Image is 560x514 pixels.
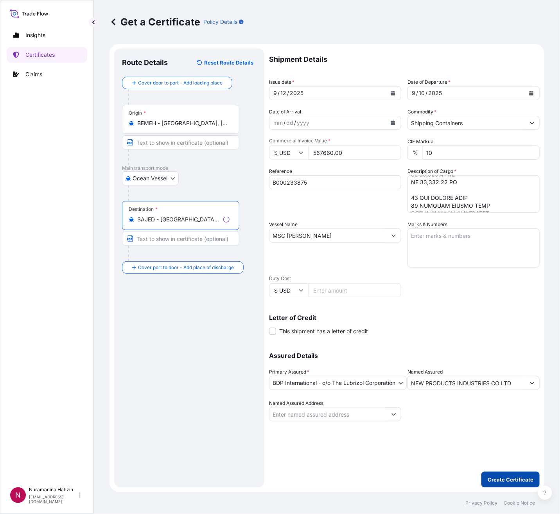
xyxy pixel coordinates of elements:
span: Ocean Vessel [133,174,167,182]
input: Enter booking reference [269,175,401,189]
button: Calendar [525,87,538,99]
div: Origin [129,110,146,116]
input: Enter amount [308,283,401,297]
p: Reset Route Details [204,59,253,66]
div: Destination [129,206,158,212]
p: Policy Details [203,18,237,26]
button: Cover door to port - Add loading place [122,77,232,89]
span: This shipment has a letter of credit [279,327,368,335]
button: Cover port to door - Add place of discharge [122,261,244,274]
button: Show suggestions [525,116,539,130]
a: Certificates [7,47,87,63]
button: BDP International - c/o The Lubrizol Corporation [269,376,407,390]
div: Loading [223,216,230,223]
button: Select transport [122,171,179,185]
p: Nuramanina Hafizin [29,487,77,493]
div: % [407,146,423,160]
p: Assured Details [269,352,540,359]
p: Insights [25,31,45,39]
div: / [416,88,418,98]
span: Date of Departure [407,78,451,86]
div: day, [280,88,287,98]
label: Named Assured Address [269,399,323,407]
input: Text to appear on certificate [122,232,239,246]
span: Cover port to door - Add place of discharge [138,264,234,271]
input: Origin [137,119,230,127]
input: Enter percentage between 0 and 24% [423,146,540,160]
div: day, [285,118,294,128]
p: Certificates [25,51,55,59]
span: Commercial Invoice Value [269,138,401,144]
label: Reference [269,167,292,175]
div: / [284,118,285,128]
label: Named Assured [407,368,443,376]
label: Description of Cargo [407,167,456,175]
span: Date of Arrival [269,108,301,116]
button: Show suggestions [387,228,401,243]
label: Commodity [407,108,436,116]
p: Shipment Details [269,49,540,70]
button: Show suggestions [387,407,401,421]
p: Main transport mode [122,165,257,171]
input: Type to search commodity [408,116,525,130]
input: Type to search vessel name or IMO [269,228,387,243]
p: [EMAIL_ADDRESS][DOMAIN_NAME] [29,494,77,504]
div: / [425,88,427,98]
label: Marks & Numbers [407,221,447,228]
div: day, [418,88,425,98]
div: month, [273,118,284,128]
input: Destination [137,216,220,223]
span: Primary Assured [269,368,309,376]
button: Show suggestions [525,376,539,390]
p: Route Details [122,58,168,67]
p: Create Certificate [488,476,533,483]
div: year, [427,88,443,98]
span: Duty Cost [269,275,401,282]
a: Claims [7,66,87,82]
a: Privacy Policy [465,500,497,506]
span: Cover door to port - Add loading place [138,79,223,87]
a: Cookie Notice [504,500,535,506]
input: Text to appear on certificate [122,135,239,149]
span: N [15,491,21,499]
button: Create Certificate [481,472,540,487]
input: Assured Name [408,376,525,390]
button: Calendar [387,87,399,99]
div: year, [289,88,304,98]
label: Vessel Name [269,221,298,228]
div: / [287,88,289,98]
button: Reset Route Details [193,56,257,69]
button: Calendar [387,117,399,129]
div: / [294,118,296,128]
div: year, [296,118,310,128]
p: Letter of Credit [269,315,540,321]
p: Get a Certificate [109,16,200,28]
label: CIF Markup [407,138,433,146]
a: Insights [7,27,87,43]
span: Issue date [269,78,294,86]
div: month, [273,88,278,98]
div: month, [411,88,416,98]
input: Enter amount [308,146,401,160]
span: BDP International - c/o The Lubrizol Corporation [273,379,395,387]
input: Named Assured Address [269,407,387,421]
div: / [278,88,280,98]
p: Claims [25,70,42,78]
